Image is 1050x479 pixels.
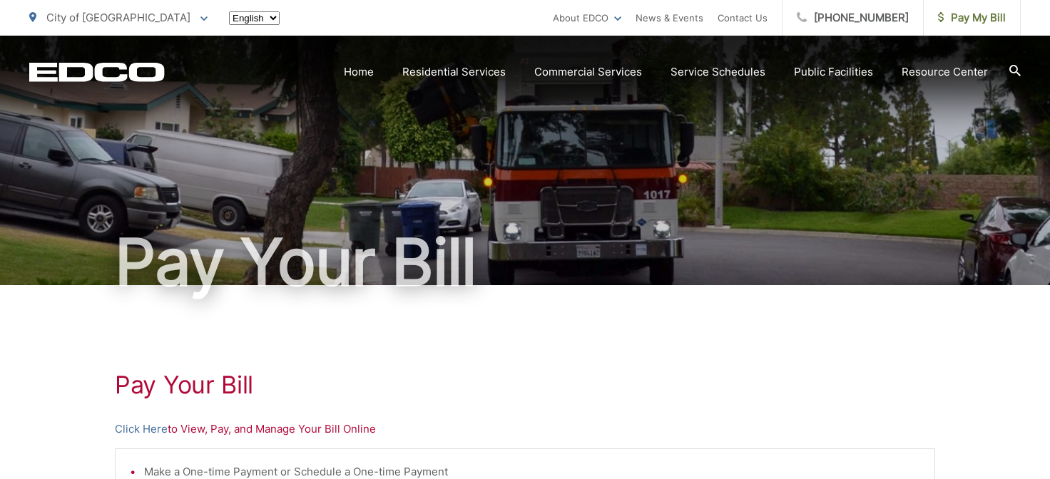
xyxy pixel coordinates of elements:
[344,63,374,81] a: Home
[718,9,768,26] a: Contact Us
[553,9,621,26] a: About EDCO
[794,63,873,81] a: Public Facilities
[115,421,935,438] p: to View, Pay, and Manage Your Bill Online
[402,63,506,81] a: Residential Services
[534,63,642,81] a: Commercial Services
[902,63,988,81] a: Resource Center
[938,9,1006,26] span: Pay My Bill
[29,227,1021,298] h1: Pay Your Bill
[671,63,765,81] a: Service Schedules
[229,11,280,25] select: Select a language
[115,421,168,438] a: Click Here
[636,9,703,26] a: News & Events
[29,62,165,82] a: EDCD logo. Return to the homepage.
[46,11,190,24] span: City of [GEOGRAPHIC_DATA]
[115,371,935,399] h1: Pay Your Bill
